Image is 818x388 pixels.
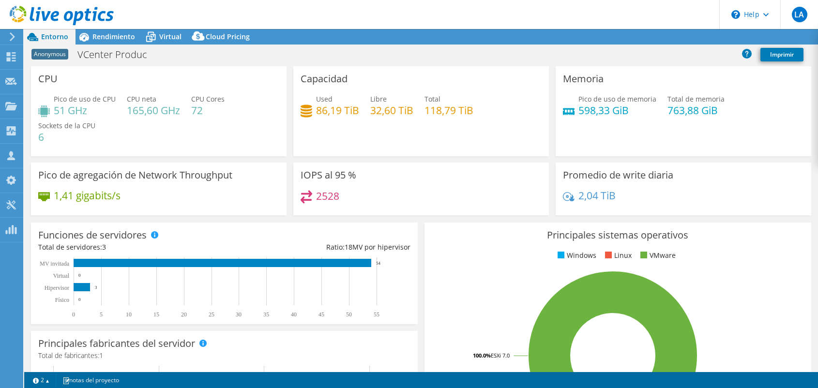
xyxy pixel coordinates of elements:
span: Total de memoria [667,94,725,104]
h3: Promedio de write diaria [563,170,673,180]
span: 18 [345,242,352,252]
text: 40 [291,311,297,318]
span: 3 [102,242,106,252]
span: Cloud Pricing [206,32,250,41]
h3: Principales fabricantes del servidor [38,338,195,349]
li: Windows [555,250,596,261]
h3: Capacidad [301,74,348,84]
a: Imprimir [760,48,803,61]
text: 5 [100,311,103,318]
text: 25 [209,311,214,318]
h4: 763,88 GiB [667,105,725,116]
h3: Memoria [563,74,604,84]
span: Libre [370,94,387,104]
span: Anonymous [31,49,68,60]
h4: 1,41 gigabits/s [54,190,121,201]
h4: 32,60 TiB [370,105,413,116]
text: 0 [72,311,75,318]
svg: \n [731,10,740,19]
text: 3 [95,285,97,290]
tspan: 100.0% [473,352,491,359]
h4: 86,19 TiB [316,105,359,116]
span: LA [792,7,807,22]
text: 15 [153,311,159,318]
h3: Pico de agregación de Network Throughput [38,170,232,180]
text: 20 [181,311,187,318]
span: Used [316,94,333,104]
span: Sockets de la CPU [38,121,95,130]
div: Total de servidores: [38,242,224,253]
text: Hipervisor [45,284,69,291]
h4: 598,33 GiB [578,105,656,116]
span: Virtual [159,32,182,41]
span: Pico de uso de CPU [54,94,116,104]
li: Linux [603,250,632,261]
h3: Funciones de servidores [38,230,147,240]
text: MV invitada [40,260,69,267]
text: Virtual [53,272,70,279]
h4: 165,60 GHz [127,105,180,116]
h4: 2,04 TiB [578,190,616,201]
h4: 118,79 TiB [424,105,473,116]
h4: Total de fabricantes: [38,350,410,361]
text: 35 [263,311,269,318]
h4: 2528 [316,191,339,201]
text: 10 [126,311,132,318]
tspan: ESXi 7.0 [491,352,510,359]
a: notas del proyecto [56,374,126,386]
span: Total [424,94,440,104]
text: 54 [376,261,381,266]
h4: 6 [38,132,95,142]
text: 0 [78,273,81,278]
h3: IOPS al 95 % [301,170,356,180]
span: 1 [99,351,103,360]
div: Ratio: MV por hipervisor [224,242,410,253]
h4: 51 GHz [54,105,116,116]
span: Rendimiento [92,32,135,41]
text: 30 [236,311,242,318]
tspan: Físico [55,297,69,303]
span: Pico de uso de memoria [578,94,656,104]
span: Entorno [41,32,68,41]
text: 55 [374,311,379,318]
span: CPU neta [127,94,156,104]
h3: CPU [38,74,58,84]
span: CPU Cores [191,94,225,104]
text: 0 [78,297,81,302]
a: 2 [26,374,56,386]
text: 45 [318,311,324,318]
li: VMware [638,250,676,261]
h3: Principales sistemas operativos [432,230,804,240]
h1: VCenter Produc [73,49,162,60]
h4: 72 [191,105,225,116]
text: 50 [346,311,352,318]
